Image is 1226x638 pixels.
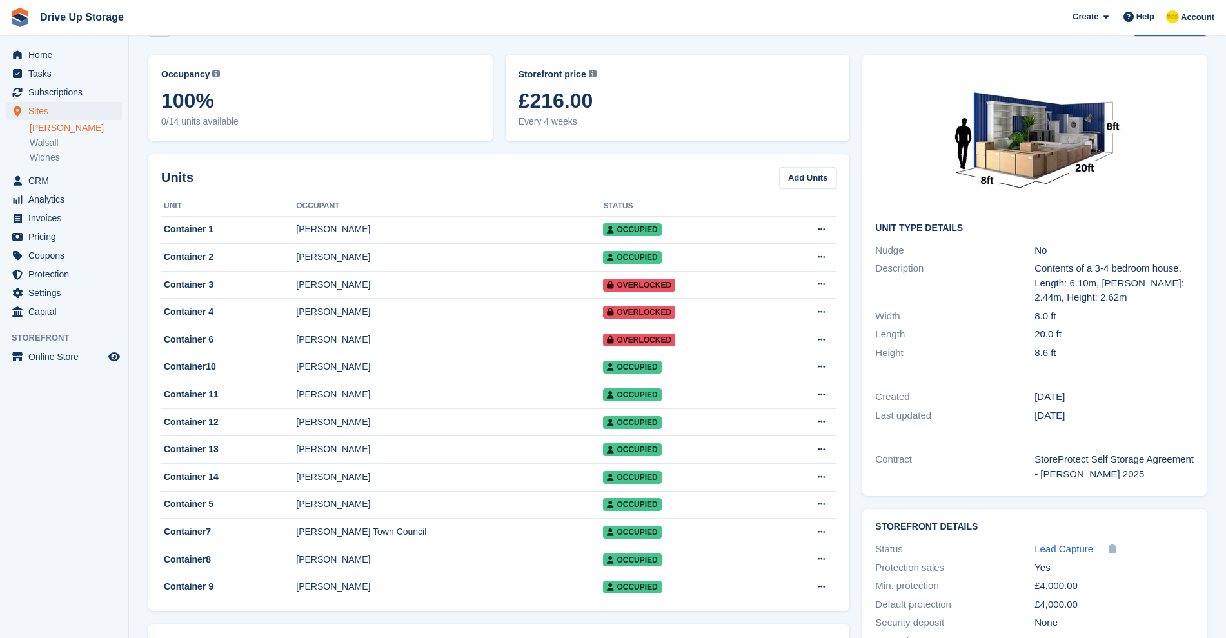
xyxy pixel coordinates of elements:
[603,223,661,236] span: Occupied
[589,70,597,77] img: icon-info-grey-7440780725fd019a000dd9b08b2336e03edf1995a4989e88bcd33f0948082b44.svg
[875,597,1034,612] div: Default protection
[161,553,296,566] div: Container8
[106,349,122,364] a: Preview store
[30,122,122,134] a: [PERSON_NAME]
[1034,309,1194,324] div: 8.0 ft
[161,89,480,112] span: 100%
[603,361,661,374] span: Occupied
[296,278,603,292] div: [PERSON_NAME]
[12,332,128,344] span: Storefront
[28,102,106,120] span: Sites
[28,348,106,366] span: Online Store
[1073,10,1098,23] span: Create
[603,196,773,217] th: Status
[28,246,106,264] span: Coupons
[875,522,1194,532] h2: Storefront Details
[603,416,661,429] span: Occupied
[603,526,661,539] span: Occupied
[28,303,106,321] span: Capital
[1136,10,1154,23] span: Help
[296,415,603,429] div: [PERSON_NAME]
[212,70,220,77] img: icon-info-grey-7440780725fd019a000dd9b08b2336e03edf1995a4989e88bcd33f0948082b44.svg
[28,284,106,302] span: Settings
[1034,615,1194,630] div: None
[161,115,480,128] span: 0/14 units available
[875,561,1034,575] div: Protection sales
[1034,390,1194,404] div: [DATE]
[875,542,1034,557] div: Status
[519,115,837,128] span: Every 4 weeks
[161,443,296,456] div: Container 13
[6,228,122,246] a: menu
[1034,452,1194,481] div: StoreProtect Self Storage Agreement - [PERSON_NAME] 2025
[28,265,106,283] span: Protection
[161,388,296,401] div: Container 11
[1034,543,1093,554] span: Lead Capture
[28,83,106,101] span: Subscriptions
[875,390,1034,404] div: Created
[603,334,675,346] span: Overlocked
[296,525,603,539] div: [PERSON_NAME] Town Council
[6,65,122,83] a: menu
[1034,542,1093,557] a: Lead Capture
[875,223,1194,234] h2: Unit Type details
[161,68,210,81] span: Occupancy
[10,8,30,27] img: stora-icon-8386f47178a22dfd0bd8f6a31ec36ba5ce8667c1dd55bd0f319d3a0aa187defe.svg
[30,152,122,164] a: Widnes
[875,452,1034,481] div: Contract
[296,497,603,511] div: [PERSON_NAME]
[161,525,296,539] div: Container7
[1166,10,1179,23] img: Crispin Vitoria
[161,470,296,484] div: Container 14
[603,471,661,484] span: Occupied
[875,261,1034,305] div: Description
[296,388,603,401] div: [PERSON_NAME]
[603,498,661,511] span: Occupied
[28,190,106,208] span: Analytics
[161,278,296,292] div: Container 3
[603,388,661,401] span: Occupied
[6,190,122,208] a: menu
[296,580,603,593] div: [PERSON_NAME]
[28,46,106,64] span: Home
[1034,346,1194,361] div: 8.6 ft
[161,333,296,346] div: Container 6
[296,333,603,346] div: [PERSON_NAME]
[6,265,122,283] a: menu
[6,209,122,227] a: menu
[603,306,675,319] span: Overlocked
[296,250,603,264] div: [PERSON_NAME]
[938,68,1131,213] img: 20-ft-container.jpg
[28,209,106,227] span: Invoices
[161,250,296,264] div: Container 2
[28,172,106,190] span: CRM
[875,309,1034,324] div: Width
[1034,243,1194,258] div: No
[296,470,603,484] div: [PERSON_NAME]
[6,348,122,366] a: menu
[519,68,586,81] span: Storefront price
[161,497,296,511] div: Container 5
[296,196,603,217] th: Occupant
[161,223,296,236] div: Container 1
[779,167,836,188] a: Add Units
[875,346,1034,361] div: Height
[603,553,661,566] span: Occupied
[6,303,122,321] a: menu
[875,579,1034,593] div: Min. protection
[161,415,296,429] div: Container 12
[1034,597,1194,612] div: £4,000.00
[1034,261,1194,305] div: Contents of a 3-4 bedroom house. Length: 6.10m, [PERSON_NAME]: 2.44m, Height: 2.62m
[875,615,1034,630] div: Security deposit
[28,228,106,246] span: Pricing
[6,172,122,190] a: menu
[296,443,603,456] div: [PERSON_NAME]
[6,46,122,64] a: menu
[28,65,106,83] span: Tasks
[296,553,603,566] div: [PERSON_NAME]
[296,305,603,319] div: [PERSON_NAME]
[1034,561,1194,575] div: Yes
[161,580,296,593] div: Container 9
[296,223,603,236] div: [PERSON_NAME]
[603,581,661,593] span: Occupied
